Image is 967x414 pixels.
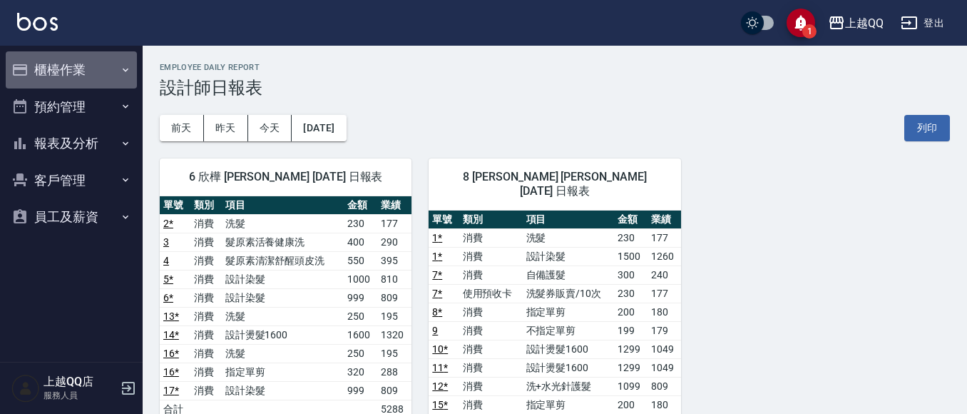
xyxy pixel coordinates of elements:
[648,228,681,247] td: 177
[160,196,190,215] th: 單號
[222,233,344,251] td: 髮原素活養健康洗
[190,363,221,381] td: 消費
[377,270,411,288] td: 810
[190,196,221,215] th: 類別
[648,266,681,284] td: 240
[429,211,459,229] th: 單號
[160,78,950,98] h3: 設計師日報表
[523,358,615,377] td: 設計燙髮1600
[6,51,137,89] button: 櫃檯作業
[459,358,523,377] td: 消費
[648,340,681,358] td: 1049
[6,198,137,236] button: 員工及薪資
[648,211,681,229] th: 業績
[6,162,137,199] button: 客戶管理
[432,325,438,336] a: 9
[377,196,411,215] th: 業績
[523,340,615,358] td: 設計燙髮1600
[648,321,681,340] td: 179
[344,381,378,400] td: 999
[377,288,411,307] td: 809
[895,10,950,36] button: 登出
[344,214,378,233] td: 230
[523,321,615,340] td: 不指定單剪
[459,228,523,247] td: 消費
[614,340,648,358] td: 1299
[614,321,648,340] td: 199
[523,266,615,284] td: 自備護髮
[204,115,248,141] button: 昨天
[222,288,344,307] td: 設計染髮
[845,14,884,32] div: 上越QQ
[459,395,523,414] td: 消費
[44,389,116,402] p: 服務人員
[904,115,950,141] button: 列印
[377,325,411,344] td: 1320
[190,251,221,270] td: 消費
[377,214,411,233] td: 177
[190,344,221,363] td: 消費
[248,115,292,141] button: 今天
[6,89,137,126] button: 預約管理
[344,288,378,307] td: 999
[614,266,648,284] td: 300
[459,247,523,266] td: 消費
[614,395,648,414] td: 200
[523,284,615,303] td: 洗髮券販賣/10次
[344,233,378,251] td: 400
[222,307,344,325] td: 洗髮
[787,9,815,37] button: save
[344,307,378,325] td: 250
[614,358,648,377] td: 1299
[222,251,344,270] td: 髮原素清潔舒醒頭皮洗
[190,288,221,307] td: 消費
[377,381,411,400] td: 809
[222,270,344,288] td: 設計染髮
[11,374,40,403] img: Person
[177,170,394,184] span: 6 欣樺 [PERSON_NAME] [DATE] 日報表
[163,236,169,248] a: 3
[222,381,344,400] td: 設計染髮
[17,13,58,31] img: Logo
[190,307,221,325] td: 消費
[160,115,204,141] button: 前天
[614,303,648,321] td: 200
[459,303,523,321] td: 消費
[344,363,378,381] td: 320
[222,344,344,363] td: 洗髮
[222,325,344,344] td: 設計燙髮1600
[523,228,615,247] td: 洗髮
[523,377,615,395] td: 洗+水光針護髮
[802,24,817,39] span: 1
[523,303,615,321] td: 指定單剪
[160,63,950,72] h2: Employee Daily Report
[822,9,889,38] button: 上越QQ
[459,377,523,395] td: 消費
[377,344,411,363] td: 195
[6,125,137,162] button: 報表及分析
[648,377,681,395] td: 809
[614,284,648,303] td: 230
[377,363,411,381] td: 288
[523,395,615,414] td: 指定單剪
[190,214,221,233] td: 消費
[648,284,681,303] td: 177
[344,196,378,215] th: 金額
[344,251,378,270] td: 550
[648,247,681,266] td: 1260
[377,233,411,251] td: 290
[459,211,523,229] th: 類別
[222,196,344,215] th: 項目
[222,363,344,381] td: 指定單剪
[648,303,681,321] td: 180
[44,375,116,389] h5: 上越QQ店
[648,358,681,377] td: 1049
[190,325,221,344] td: 消費
[344,344,378,363] td: 250
[614,377,648,395] td: 1099
[446,170,663,198] span: 8 [PERSON_NAME] [PERSON_NAME] [DATE] 日報表
[614,211,648,229] th: 金額
[523,247,615,266] td: 設計染髮
[377,307,411,325] td: 195
[292,115,346,141] button: [DATE]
